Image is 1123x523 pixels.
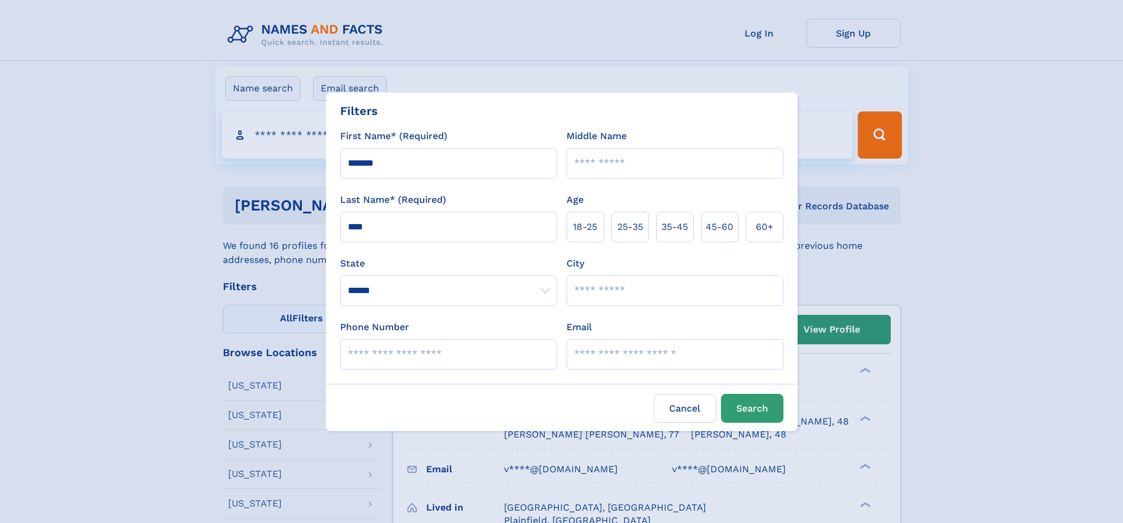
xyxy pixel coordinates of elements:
[340,320,409,334] label: Phone Number
[756,220,773,234] span: 60+
[706,220,733,234] span: 45‑60
[340,193,446,207] label: Last Name* (Required)
[617,220,643,234] span: 25‑35
[567,256,584,271] label: City
[721,394,783,423] button: Search
[340,102,378,120] div: Filters
[340,129,447,143] label: First Name* (Required)
[661,220,688,234] span: 35‑45
[567,320,592,334] label: Email
[567,129,627,143] label: Middle Name
[567,193,584,207] label: Age
[654,394,716,423] label: Cancel
[573,220,597,234] span: 18‑25
[340,256,557,271] label: State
